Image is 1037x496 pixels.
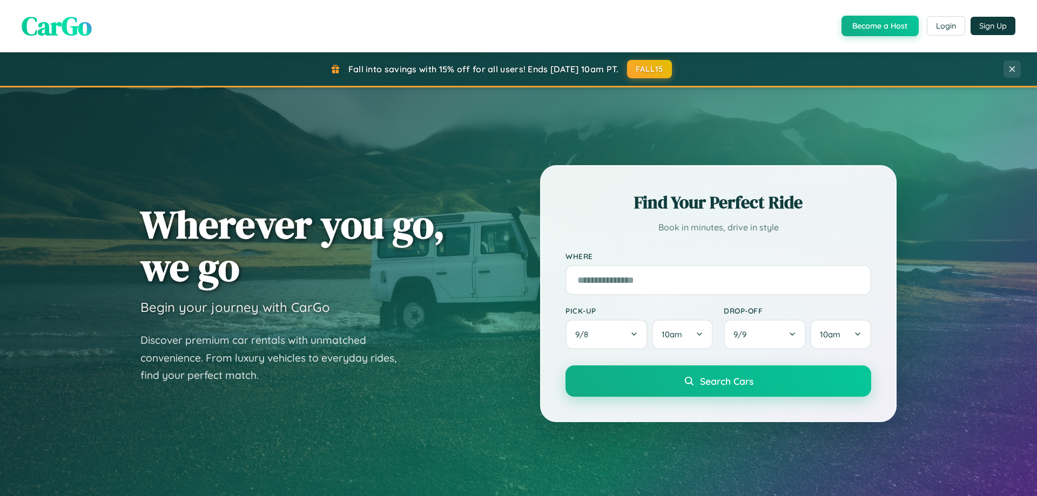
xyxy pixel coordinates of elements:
[652,320,713,349] button: 10am
[140,299,330,315] h3: Begin your journey with CarGo
[700,375,753,387] span: Search Cars
[927,16,965,36] button: Login
[810,320,871,349] button: 10am
[627,60,672,78] button: FALL15
[575,329,594,339] span: 9 / 8
[841,16,919,36] button: Become a Host
[565,306,713,315] label: Pick-up
[140,331,410,384] p: Discover premium car rentals with unmatched convenience. From luxury vehicles to everyday rides, ...
[733,329,752,339] span: 9 / 9
[565,320,648,349] button: 9/8
[22,8,92,44] span: CarGo
[724,320,806,349] button: 9/9
[971,17,1015,35] button: Sign Up
[724,306,871,315] label: Drop-off
[565,191,871,214] h2: Find Your Perfect Ride
[140,203,445,288] h1: Wherever you go, we go
[565,252,871,261] label: Where
[565,220,871,235] p: Book in minutes, drive in style
[348,64,619,74] span: Fall into savings with 15% off for all users! Ends [DATE] 10am PT.
[662,329,682,339] span: 10am
[820,329,840,339] span: 10am
[565,365,871,397] button: Search Cars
